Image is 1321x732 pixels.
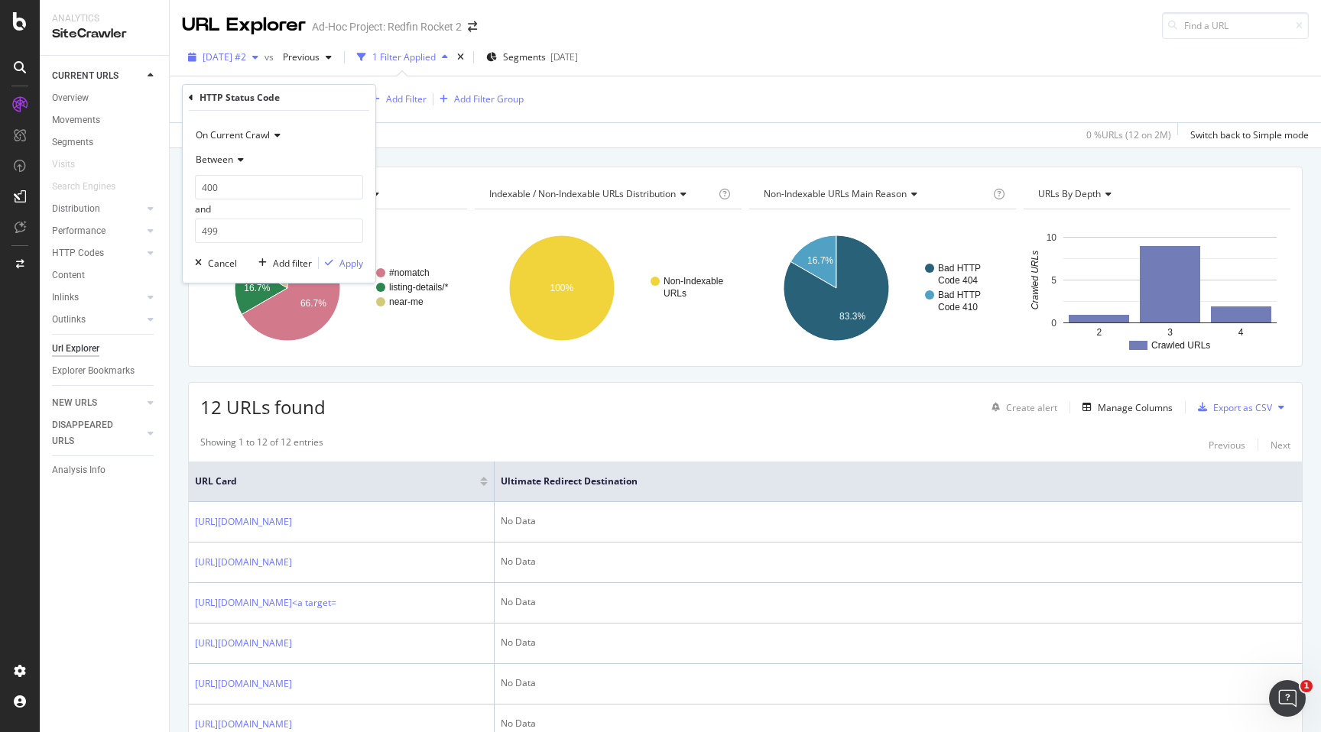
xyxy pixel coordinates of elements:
a: [URL][DOMAIN_NAME]<a target= [195,595,336,611]
a: CURRENT URLS [52,68,143,84]
span: 12 URLs found [200,394,326,419]
div: HTTP Codes [52,245,104,261]
div: No Data [501,514,1296,528]
div: Performance [52,223,105,239]
button: Segments[DATE] [480,45,584,70]
svg: A chart. [1024,222,1290,355]
div: Search Engines [52,179,115,195]
div: Inlinks [52,290,79,306]
iframe: Intercom live chat [1269,680,1306,717]
a: [URL][DOMAIN_NAME] [195,555,292,570]
text: 3 [1167,327,1173,338]
h4: Non-Indexable URLs Main Reason [761,182,990,206]
div: NEW URLS [52,395,97,411]
span: Between [196,153,233,166]
div: Url Explorer [52,341,99,357]
div: No Data [501,636,1296,649]
div: Manage Columns [1098,401,1173,414]
div: CURRENT URLS [52,68,118,84]
span: vs [265,50,277,63]
text: URLs [664,288,686,299]
span: URL Card [195,475,476,488]
a: Search Engines [52,179,131,195]
text: 5 [1051,275,1056,286]
div: Add Filter Group [454,92,524,105]
button: Previous [277,45,338,70]
div: No Data [501,676,1296,690]
text: 4 [1238,327,1244,338]
button: Cancel [189,255,237,270]
text: 0 [1051,318,1056,329]
a: [URL][DOMAIN_NAME] [195,717,292,732]
a: Content [52,267,158,283]
div: DISAPPEARED URLS [52,417,129,449]
text: Crawled URLs [1151,340,1210,351]
a: Inlinks [52,290,143,306]
span: Segments [503,50,546,63]
div: Analysis Info [52,462,105,478]
text: Code 410 [938,302,978,313]
div: [DATE] [550,50,578,63]
svg: A chart. [200,222,467,355]
div: and [195,175,363,243]
div: Create alert [1006,401,1057,414]
div: Content [52,267,85,283]
h4: Indexable / Non-Indexable URLs Distribution [486,182,716,206]
text: Non-Indexable [664,276,723,287]
button: Next [1271,436,1290,454]
div: HTTP Status Code [200,91,280,104]
text: 66.7% [300,298,326,309]
span: Ultimate Redirect Destination [501,475,1273,488]
button: Add Filter Group [433,90,524,109]
button: Switch back to Simple mode [1184,123,1309,147]
div: Add filter [273,257,312,270]
a: NEW URLS [52,395,143,411]
span: URLs by Depth [1038,187,1101,200]
span: 2025 Aug. 22nd #2 [203,50,246,63]
button: Apply [319,255,363,270]
div: No Data [501,717,1296,730]
div: Next [1271,439,1290,452]
button: 1 Filter Applied [351,45,454,70]
text: 16.7% [244,283,270,293]
text: 10 [1047,232,1057,243]
button: [DATE] #2 [182,45,265,70]
text: Code 404 [938,275,978,286]
div: 1 Filter Applied [372,50,436,63]
div: 0 % URLs ( 12 on 2M ) [1086,128,1171,141]
text: Crawled URLs [1030,251,1040,309]
button: Export as CSV [1192,395,1272,419]
text: #nomatch [389,267,430,278]
a: Analysis Info [52,462,158,478]
div: Explorer Bookmarks [52,363,135,379]
div: times [454,50,467,65]
a: Visits [52,157,90,173]
text: 16.7% [807,255,833,266]
text: 100% [550,283,574,293]
div: Cancel [208,257,237,270]
div: Ad-Hoc Project: Redfin Rocket 2 [312,19,462,34]
a: Distribution [52,201,143,217]
a: Overview [52,90,158,106]
button: Manage Columns [1076,398,1173,416]
svg: A chart. [749,222,1016,355]
button: Add filter [252,255,312,270]
a: Performance [52,223,143,239]
a: Outlinks [52,312,143,328]
a: DISAPPEARED URLS [52,417,143,449]
div: No Data [501,595,1296,609]
div: Apply [339,257,363,270]
div: SiteCrawler [52,25,157,43]
button: Add Filter [365,90,427,109]
button: Create alert [985,395,1057,419]
a: Movements [52,112,158,128]
svg: A chart. [475,222,742,355]
div: arrow-right-arrow-left [468,21,477,32]
text: Bad HTTP [938,263,981,274]
div: Segments [52,134,93,151]
span: Indexable / Non-Indexable URLs distribution [489,187,676,200]
span: Previous [277,50,320,63]
div: Previous [1209,439,1245,452]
